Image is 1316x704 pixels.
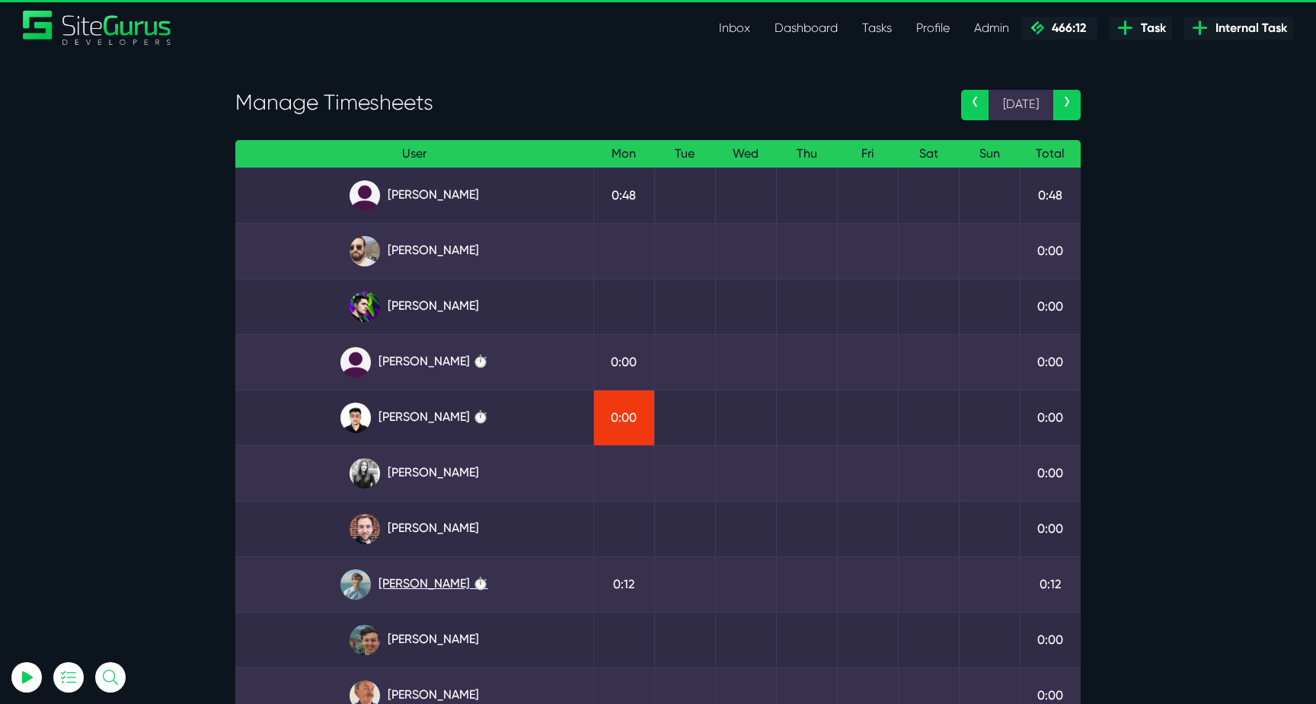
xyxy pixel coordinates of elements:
span: [DATE] [989,90,1053,120]
th: Fri [837,140,898,168]
a: Profile [904,13,962,43]
a: [PERSON_NAME] [248,291,581,322]
a: [PERSON_NAME] [248,625,581,655]
img: default_qrqg0b.png [340,347,371,377]
td: 0:00 [1020,501,1081,556]
th: Total [1020,140,1081,168]
a: [PERSON_NAME] ⏱️ [248,347,581,377]
img: xv1kmavyemxtguplm5ir.png [340,403,371,433]
input: Email [50,179,217,212]
span: 466:12 [1046,21,1086,35]
th: Wed [715,140,776,168]
td: 0:12 [1020,556,1081,612]
img: default_qrqg0b.png [350,180,380,211]
a: 466:12 [1021,17,1097,40]
a: Internal Task [1184,17,1293,40]
a: Task [1110,17,1172,40]
a: [PERSON_NAME] ⏱️ [248,403,581,433]
a: [PERSON_NAME] [248,514,581,544]
a: ‹ [961,90,989,120]
button: Log In [50,269,217,301]
a: › [1053,90,1081,120]
td: 0:48 [1020,167,1081,223]
th: Tue [654,140,715,168]
span: Task [1135,19,1166,37]
th: Sun [959,140,1020,168]
a: [PERSON_NAME] ⏱️ [248,569,581,600]
td: 0:00 [1020,223,1081,279]
td: 0:00 [593,334,654,390]
img: tkl4csrki1nqjgf0pb1z.png [340,569,371,600]
td: 0:00 [1020,390,1081,445]
th: Thu [776,140,837,168]
td: 0:00 [1020,612,1081,667]
img: esb8jb8dmrsykbqurfoz.jpg [350,625,380,655]
a: Tasks [850,13,904,43]
td: 0:00 [1020,334,1081,390]
th: Mon [593,140,654,168]
a: [PERSON_NAME] [248,236,581,266]
th: Sat [898,140,959,168]
a: Inbox [707,13,762,43]
img: tfogtqcjwjterk6idyiu.jpg [350,514,380,544]
img: Sitegurus Logo [23,11,172,45]
td: 0:00 [1020,445,1081,501]
a: Admin [962,13,1021,43]
td: 0:48 [593,167,654,223]
a: SiteGurus [23,11,172,45]
img: ublsy46zpoyz6muduycb.jpg [350,236,380,266]
a: [PERSON_NAME] [248,180,581,211]
img: rgqpcqpgtbr9fmz9rxmm.jpg [350,458,380,489]
a: [PERSON_NAME] [248,458,581,489]
td: 0:00 [1020,279,1081,334]
th: User [235,140,593,168]
td: 0:12 [593,556,654,612]
h3: Manage Timesheets [235,90,938,116]
a: Dashboard [762,13,850,43]
td: 0:00 [593,390,654,445]
span: Internal Task [1209,19,1287,37]
img: rxuxidhawjjb44sgel4e.png [350,291,380,322]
